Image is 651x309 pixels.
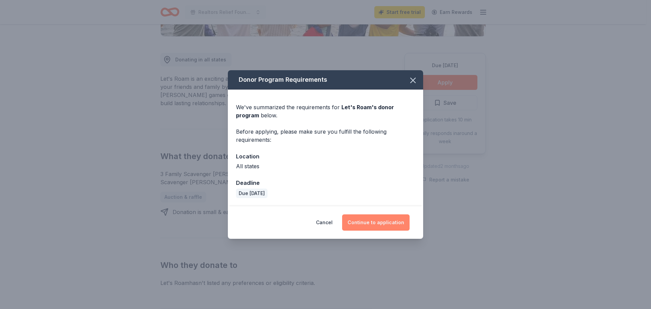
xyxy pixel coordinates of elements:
button: Continue to application [342,214,410,231]
div: Deadline [236,178,415,187]
div: All states [236,162,415,170]
div: Before applying, please make sure you fulfill the following requirements: [236,128,415,144]
div: Donor Program Requirements [228,70,423,90]
div: Location [236,152,415,161]
div: Due [DATE] [236,189,268,198]
button: Cancel [316,214,333,231]
div: We've summarized the requirements for below. [236,103,415,119]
